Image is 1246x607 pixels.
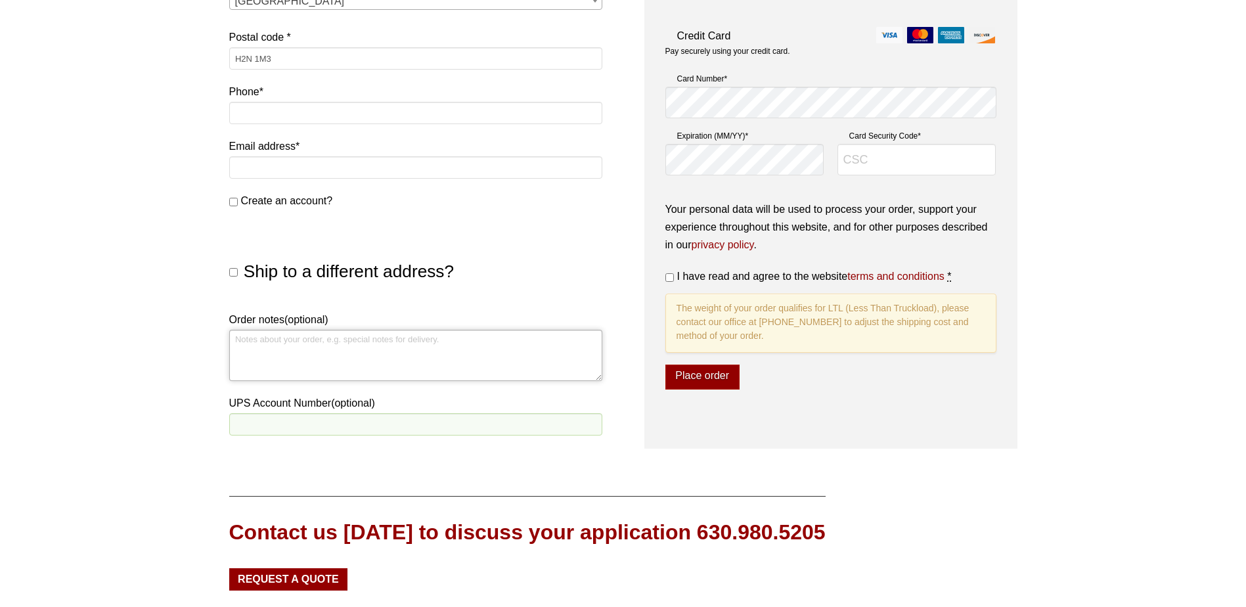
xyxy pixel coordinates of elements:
a: terms and conditions [847,271,945,282]
span: (optional) [331,397,375,409]
div: Contact us [DATE] to discuss your application 630.980.5205 [229,518,826,547]
input: Ship to a different address? [229,268,238,277]
p: Pay securely using your credit card. [665,46,996,57]
span: Request a Quote [238,574,339,585]
img: discover [969,27,995,43]
label: Email address [229,137,602,155]
button: Place order [665,365,740,390]
label: Credit Card [665,27,996,45]
span: Create an account? [241,195,333,206]
label: Card Security Code [837,129,996,143]
img: mastercard [907,27,933,43]
p: Your personal data will be used to process your order, support your experience throughout this we... [665,200,996,254]
label: UPS Account Number [229,394,602,412]
span: (optional) [284,314,328,325]
label: Phone [229,83,602,101]
label: Order notes [229,311,602,328]
span: Ship to a different address? [244,261,454,281]
input: Create an account? [229,198,238,206]
a: Request a Quote [229,568,348,591]
img: visa [876,27,902,43]
p: The weight of your order qualifies for LTL (Less Than Truckload), please contact our office at [P... [665,294,996,353]
input: I have read and agree to the websiteterms and conditions * [665,273,674,282]
span: I have read and agree to the website [677,271,945,282]
label: Expiration (MM/YY) [665,129,824,143]
fieldset: Payment Info [665,67,996,186]
label: Card Number [665,72,996,85]
a: privacy policy [692,239,754,250]
label: Postal code [229,28,602,46]
input: CSC [837,144,996,175]
abbr: required [947,271,951,282]
img: amex [938,27,964,43]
